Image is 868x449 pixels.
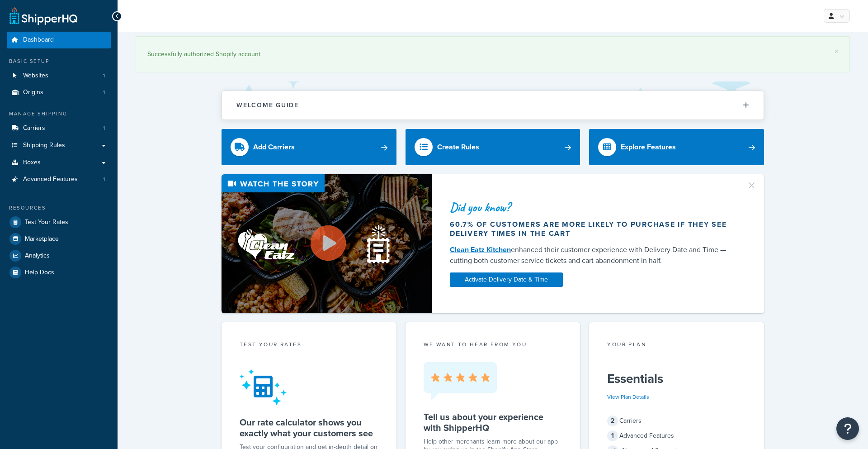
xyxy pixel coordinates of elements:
h2: Welcome Guide [236,102,299,109]
span: Carriers [23,124,45,132]
a: Explore Features [589,129,764,165]
a: Websites1 [7,67,111,84]
a: Clean Eatz Kitchen [450,244,511,255]
a: Advanced Features1 [7,171,111,188]
div: Your Plan [607,340,746,351]
p: we want to hear from you [424,340,562,349]
span: Analytics [25,252,50,260]
button: Open Resource Center [836,417,859,440]
span: Advanced Features [23,176,78,183]
div: Basic Setup [7,57,111,65]
a: Shipping Rules [7,137,111,154]
div: Add Carriers [253,141,295,153]
div: Did you know? [450,201,736,214]
span: Marketplace [25,235,59,243]
li: Advanced Features [7,171,111,188]
h5: Essentials [607,372,746,386]
div: Resources [7,204,111,212]
h5: Tell us about your experience with ShipperHQ [424,411,562,433]
span: Shipping Rules [23,142,65,149]
div: Test your rates [240,340,378,351]
a: Origins1 [7,84,111,101]
span: Websites [23,72,48,80]
li: Origins [7,84,111,101]
a: Add Carriers [222,129,396,165]
a: Marketplace [7,231,111,247]
li: Carriers [7,120,111,137]
a: Test Your Rates [7,214,111,230]
a: Carriers1 [7,120,111,137]
span: Origins [23,89,43,96]
a: View Plan Details [607,393,649,401]
span: 1 [103,72,105,80]
div: Successfully authorized Shopify account [147,48,838,61]
div: 60.7% of customers are more likely to purchase if they see delivery times in the cart [450,220,736,238]
a: Boxes [7,154,111,171]
div: enhanced their customer experience with Delivery Date and Time — cutting both customer service ti... [450,244,736,266]
div: Carriers [607,415,746,427]
div: Advanced Features [607,430,746,442]
span: Test Your Rates [25,219,68,226]
span: 2 [607,416,618,426]
a: Create Rules [406,129,580,165]
span: 1 [607,430,618,441]
a: Help Docs [7,264,111,281]
span: Boxes [23,159,41,167]
span: Help Docs [25,269,54,277]
div: Manage Shipping [7,110,111,118]
div: Explore Features [621,141,676,153]
div: Create Rules [437,141,479,153]
span: 1 [103,89,105,96]
a: Dashboard [7,32,111,48]
button: Welcome Guide [222,91,764,119]
img: Video thumbnail [222,174,432,313]
li: Websites [7,67,111,84]
a: × [835,48,838,55]
a: Activate Delivery Date & Time [450,272,563,287]
h5: Our rate calculator shows you exactly what your customers see [240,417,378,439]
span: Dashboard [23,36,54,44]
a: Analytics [7,248,111,264]
span: 1 [103,176,105,183]
span: 1 [103,124,105,132]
